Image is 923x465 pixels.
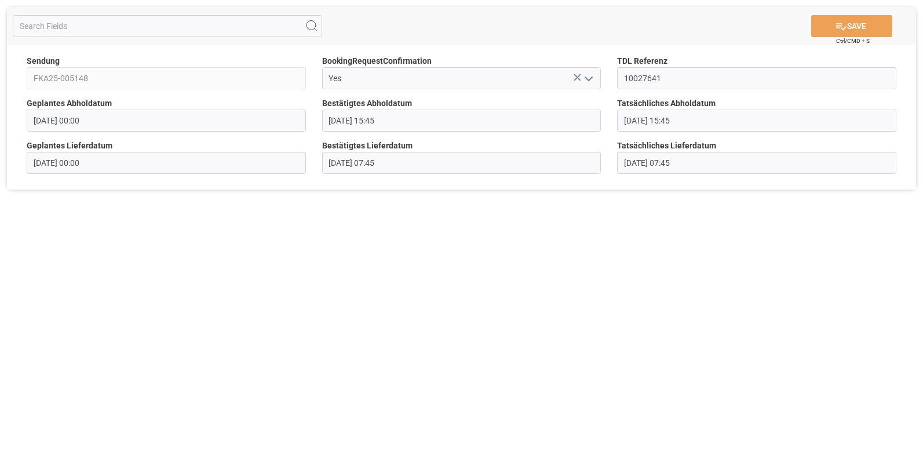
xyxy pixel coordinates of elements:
[322,140,413,152] span: Bestätigtes Lieferdatum
[617,110,896,132] input: DD.MM.YYYY HH:MM
[27,152,306,174] input: DD.MM.YYYY HH:MM
[322,97,412,110] span: Bestätigtes Abholdatum
[617,140,716,152] span: Tatsächliches Lieferdatum
[617,55,667,67] span: TDL Referenz
[811,15,892,37] button: SAVE
[27,55,60,67] span: Sendung
[617,97,716,110] span: Tatsächliches Abholdatum
[322,55,432,67] span: BookingRequestConfirmation
[322,110,601,132] input: DD.MM.YYYY HH:MM
[13,15,322,37] input: Search Fields
[322,152,601,174] input: DD.MM.YYYY HH:MM
[579,70,597,88] button: open menu
[836,37,870,45] span: Ctrl/CMD + S
[617,152,896,174] input: DD.MM.YYYY HH:MM
[27,110,306,132] input: DD.MM.YYYY HH:MM
[27,97,112,110] span: Geplantes Abholdatum
[27,140,112,152] span: Geplantes Lieferdatum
